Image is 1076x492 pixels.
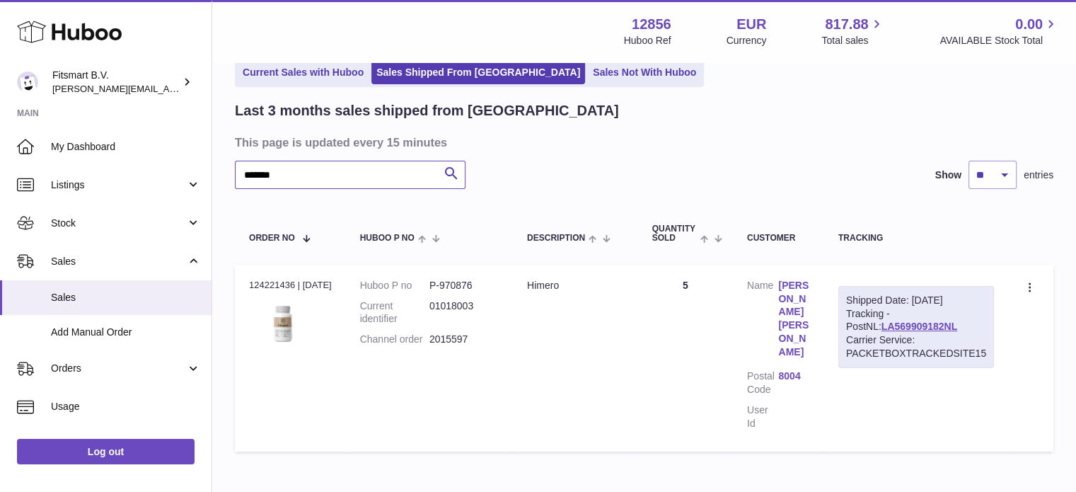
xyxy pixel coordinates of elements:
span: Description [527,234,585,243]
h3: This page is updated every 15 minutes [235,135,1050,150]
span: AVAILABLE Stock Total [939,34,1059,47]
dt: Name [747,279,778,362]
span: Huboo P no [360,234,415,243]
a: 0.00 AVAILABLE Stock Total [939,15,1059,47]
strong: 12856 [632,15,671,34]
a: 8004 [778,370,809,383]
span: Sales [51,255,186,268]
span: Order No [249,234,295,243]
span: 0.00 [1015,15,1043,34]
div: Tracking - PostNL: [838,286,994,368]
a: Sales Shipped From [GEOGRAPHIC_DATA] [371,61,585,84]
span: Orders [51,362,186,375]
dt: Huboo P no [360,279,429,292]
td: 5 [638,265,733,452]
dt: User Id [747,404,778,430]
dd: 2015597 [429,333,499,346]
dt: Postal Code [747,370,778,396]
span: Add Manual Order [51,326,201,339]
img: 128561711358723.png [249,296,320,348]
a: [PERSON_NAME] [PERSON_NAME] [778,279,809,359]
span: entries [1024,168,1053,182]
span: Sales [51,291,201,304]
span: My Dashboard [51,140,201,154]
a: LA569909182NL [881,321,957,332]
dd: 01018003 [429,299,499,326]
dt: Channel order [360,333,429,346]
h2: Last 3 months sales shipped from [GEOGRAPHIC_DATA] [235,101,619,120]
span: Stock [51,217,186,230]
label: Show [935,168,961,182]
a: Sales Not With Huboo [588,61,701,84]
div: Shipped Date: [DATE] [846,294,986,307]
span: [PERSON_NAME][EMAIL_ADDRESS][DOMAIN_NAME] [52,83,284,94]
span: Usage [51,400,201,413]
div: Fitsmart B.V. [52,69,180,96]
strong: EUR [736,15,766,34]
dd: P-970876 [429,279,499,292]
div: 124221436 | [DATE] [249,279,332,292]
div: Customer [747,234,810,243]
dt: Current identifier [360,299,429,326]
a: Log out [17,439,195,464]
span: Listings [51,178,186,192]
img: jonathan@leaderoo.com [17,71,38,93]
span: Quantity Sold [652,224,697,243]
span: 817.88 [825,15,868,34]
div: Himero [527,279,624,292]
div: Tracking [838,234,994,243]
div: Currency [727,34,767,47]
a: 817.88 Total sales [821,15,884,47]
div: Carrier Service: PACKETBOXTRACKEDSITE15 [846,333,986,360]
a: Current Sales with Huboo [238,61,369,84]
span: Total sales [821,34,884,47]
div: Huboo Ref [624,34,671,47]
